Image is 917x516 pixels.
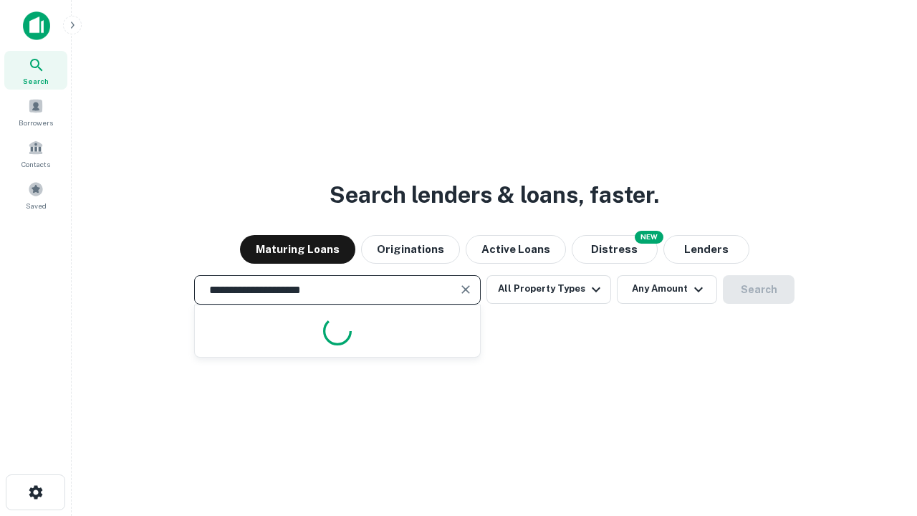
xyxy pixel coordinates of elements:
a: Contacts [4,134,67,173]
button: All Property Types [486,275,611,304]
span: Contacts [21,158,50,170]
a: Search [4,51,67,90]
button: Originations [361,235,460,264]
span: Saved [26,200,47,211]
a: Borrowers [4,92,67,131]
button: Lenders [663,235,749,264]
button: Maturing Loans [240,235,355,264]
iframe: Chat Widget [845,401,917,470]
button: Clear [456,279,476,300]
img: capitalize-icon.png [23,11,50,40]
div: NEW [635,231,663,244]
button: Search distressed loans with lien and other non-mortgage details. [572,235,658,264]
a: Saved [4,176,67,214]
span: Borrowers [19,117,53,128]
button: Any Amount [617,275,717,304]
h3: Search lenders & loans, faster. [330,178,659,212]
button: Active Loans [466,235,566,264]
span: Search [23,75,49,87]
